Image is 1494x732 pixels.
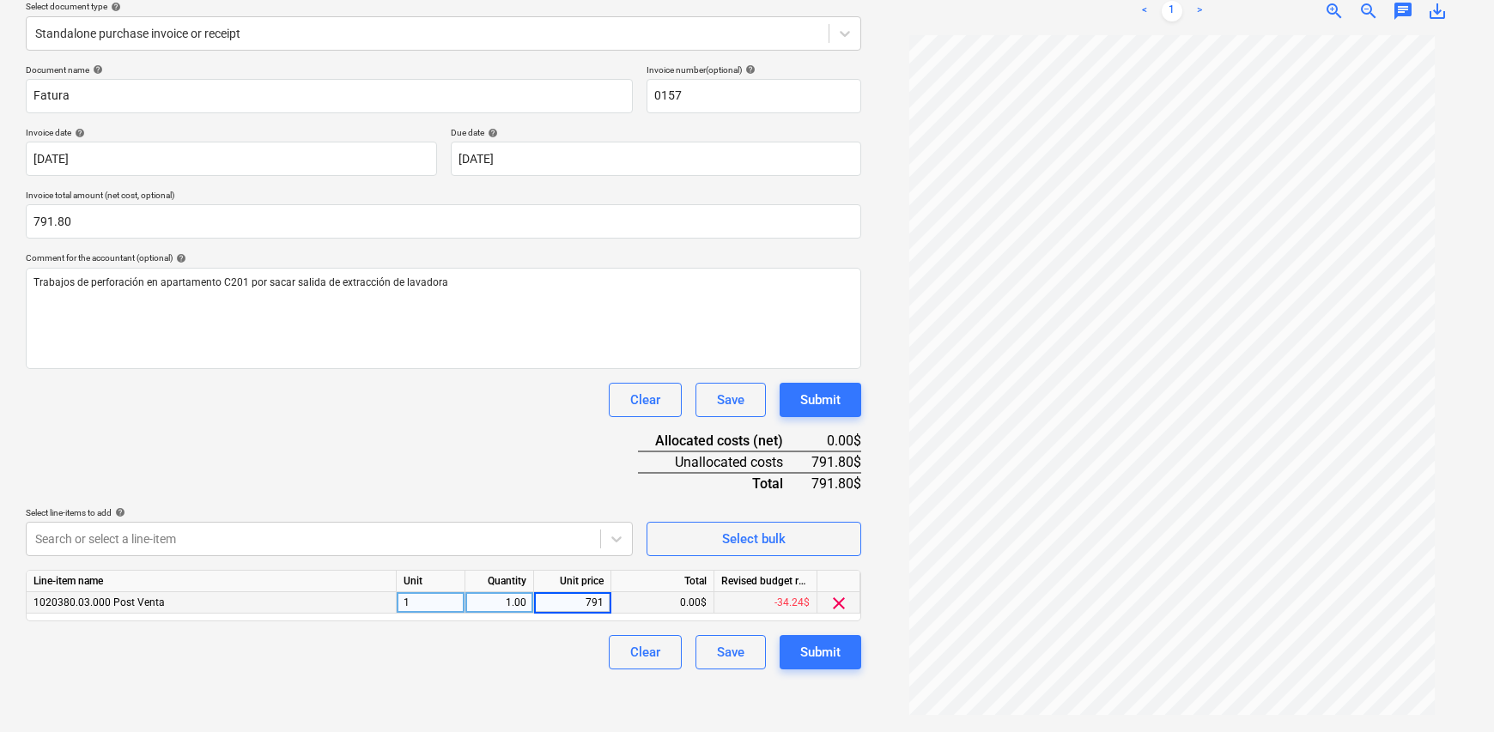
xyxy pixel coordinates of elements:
button: Clear [609,383,682,417]
span: help [484,128,498,138]
span: help [71,128,85,138]
a: Next page [1189,1,1210,21]
input: Invoice total amount (net cost, optional) [26,204,861,239]
div: -34.24$ [714,592,817,614]
span: help [112,507,125,517]
input: Invoice date not specified [26,142,437,176]
input: Invoice number [647,79,861,113]
div: Select bulk [722,528,786,550]
div: Invoice number (optional) [647,64,861,76]
span: clear [829,593,849,614]
span: zoom_in [1324,1,1345,21]
div: Unit [397,571,465,592]
div: Unit price [534,571,611,592]
span: help [173,253,186,263]
div: Invoice date [26,127,437,138]
button: Save [695,383,766,417]
p: Invoice total amount (net cost, optional) [26,190,861,204]
span: save_alt [1427,1,1448,21]
span: chat [1393,1,1413,21]
div: Line-item name [27,571,397,592]
div: 1 [397,592,465,614]
div: 791.80$ [811,473,861,493]
div: Total [611,571,714,592]
div: 791.80$ [811,451,861,473]
button: Submit [780,635,861,669]
span: help [89,64,103,75]
div: Save [717,641,744,663]
div: Select line-items to add [26,507,633,518]
a: Page 1 is your current page [1162,1,1182,21]
a: Previous page [1134,1,1155,21]
span: help [742,64,756,75]
div: Total [638,473,811,493]
button: Save [695,635,766,669]
div: Allocated costs (net) [638,431,811,451]
div: Widget de chat [1408,650,1494,732]
input: Document name [26,79,633,113]
div: Save [717,389,744,411]
span: zoom_out [1358,1,1379,21]
div: 0.00$ [811,431,861,451]
div: 0.00$ [611,592,714,614]
div: Submit [800,641,841,663]
span: 1020380.03.000 Post Venta [33,596,165,608]
div: Due date [451,127,862,138]
div: Submit [800,389,841,411]
div: Comment for the accountant (optional) [26,252,861,263]
div: Document name [26,64,633,76]
div: Clear [630,389,660,411]
input: Due date not specified [451,142,862,176]
button: Clear [609,635,682,669]
button: Submit [780,383,861,417]
div: Select document type [26,1,861,12]
div: Revised budget remaining [714,571,817,592]
iframe: Chat Widget [1408,650,1494,732]
div: 1.00 [472,592,526,614]
div: Clear [630,641,660,663]
div: Unallocated costs [638,451,811,473]
span: help [107,2,121,12]
button: Select bulk [647,522,861,556]
div: Quantity [465,571,534,592]
span: Trabajos de perforación en apartamento C201 por sacar salida de extracción de lavadora [33,276,448,288]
